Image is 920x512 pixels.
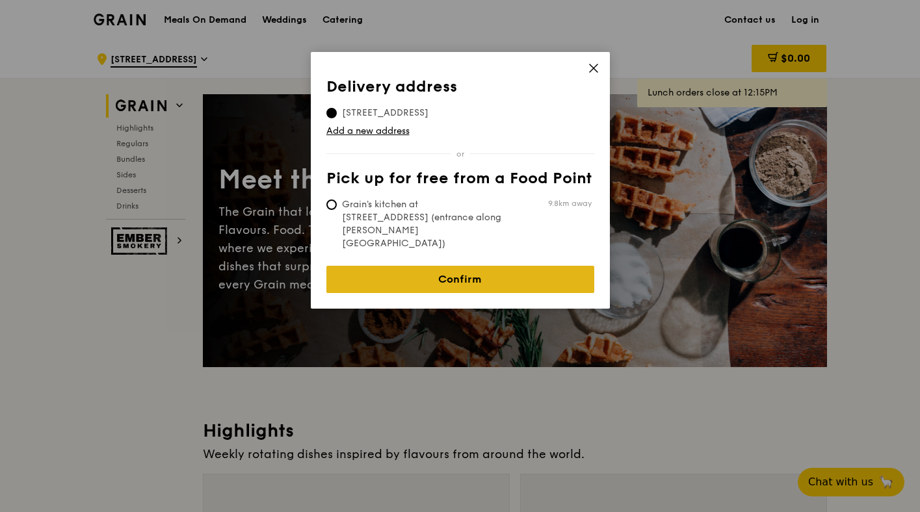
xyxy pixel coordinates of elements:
[326,199,337,210] input: Grain's kitchen at [STREET_ADDRESS] (entrance along [PERSON_NAME][GEOGRAPHIC_DATA])9.8km away
[326,198,520,250] span: Grain's kitchen at [STREET_ADDRESS] (entrance along [PERSON_NAME][GEOGRAPHIC_DATA])
[326,107,444,120] span: [STREET_ADDRESS]
[326,108,337,118] input: [STREET_ADDRESS]
[326,170,594,193] th: Pick up for free from a Food Point
[326,78,594,101] th: Delivery address
[326,125,594,138] a: Add a new address
[548,198,592,209] span: 9.8km away
[326,266,594,293] a: Confirm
